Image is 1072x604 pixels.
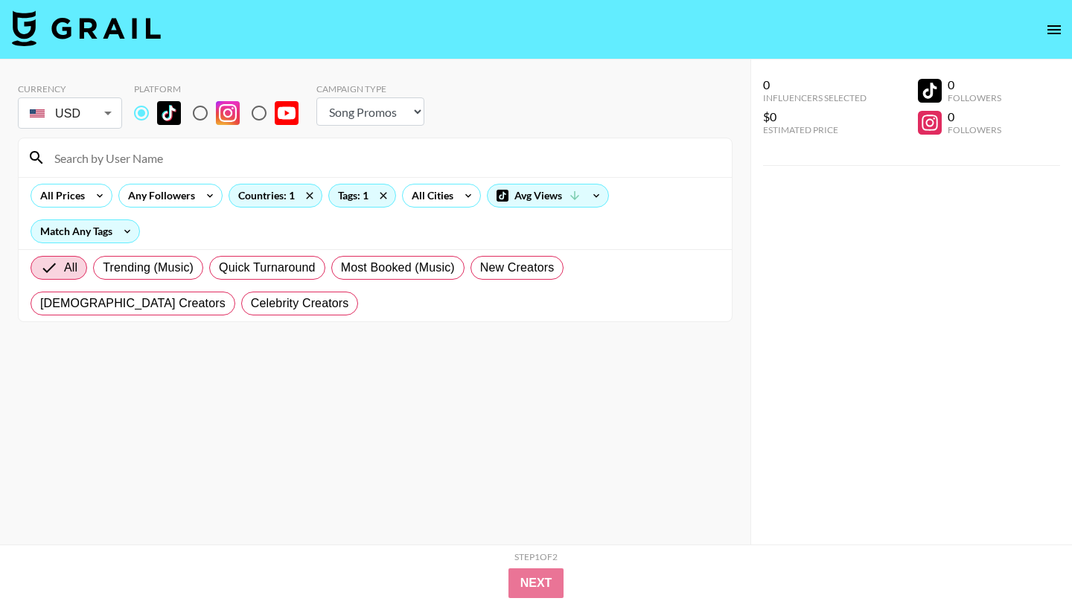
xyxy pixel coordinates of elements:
button: open drawer [1039,15,1069,45]
div: Platform [134,83,310,94]
button: Next [508,568,564,598]
div: USD [21,100,119,126]
div: Followers [948,92,1001,103]
div: 0 [763,77,867,92]
div: Currency [18,83,122,94]
span: New Creators [480,259,555,277]
div: 0 [948,109,1001,124]
div: Influencers Selected [763,92,867,103]
span: Quick Turnaround [219,259,316,277]
div: Campaign Type [316,83,424,94]
span: Celebrity Creators [251,295,349,312]
div: Avg Views [488,184,608,207]
input: Search by User Name [45,146,723,170]
div: Any Followers [119,184,198,207]
div: Estimated Price [763,124,867,135]
div: 0 [948,77,1001,92]
div: Tags: 1 [329,184,395,207]
div: $0 [763,109,867,124]
div: Countries: 1 [229,184,322,207]
img: Instagram [216,101,240,125]
img: Grail Talent [12,10,161,46]
span: All [64,259,77,277]
div: Step 1 of 2 [514,551,558,562]
div: All Cities [403,184,456,207]
span: [DEMOGRAPHIC_DATA] Creators [40,295,226,312]
span: Most Booked (Music) [341,259,455,277]
div: Followers [948,124,1001,135]
img: TikTok [157,101,181,125]
div: Match Any Tags [31,220,139,242]
div: All Prices [31,184,88,207]
span: Trending (Music) [103,259,194,277]
iframe: Drift Widget Chat Controller [998,530,1054,586]
img: YouTube [275,101,299,125]
iframe: Drift Widget Chat Window [765,375,1063,539]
